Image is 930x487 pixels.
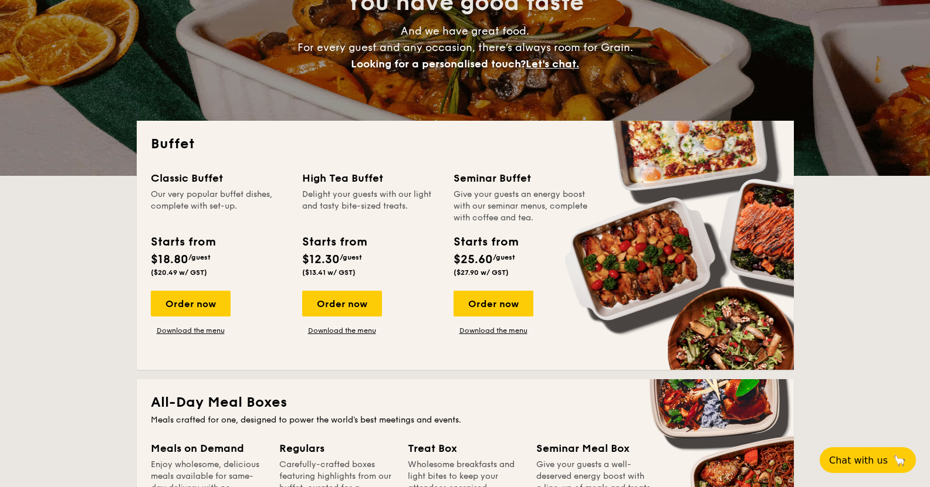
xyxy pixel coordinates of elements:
[151,189,288,224] div: Our very popular buffet dishes, complete with set-up.
[454,233,518,251] div: Starts from
[151,326,231,335] a: Download the menu
[151,233,215,251] div: Starts from
[151,268,207,277] span: ($20.49 w/ GST)
[302,253,340,267] span: $12.30
[188,253,211,261] span: /guest
[302,291,382,316] div: Order now
[151,170,288,186] div: Classic Buffet
[302,326,382,335] a: Download the menu
[493,253,515,261] span: /guest
[454,326,533,335] a: Download the menu
[151,414,780,426] div: Meals crafted for one, designed to power the world's best meetings and events.
[151,291,231,316] div: Order now
[351,57,526,70] span: Looking for a personalised touch?
[151,393,780,412] h2: All-Day Meal Boxes
[829,455,888,466] span: Chat with us
[454,291,533,316] div: Order now
[454,189,591,224] div: Give your guests an energy boost with our seminar menus, complete with coffee and tea.
[151,440,265,457] div: Meals on Demand
[302,189,439,224] div: Delight your guests with our light and tasty bite-sized treats.
[302,268,356,277] span: ($13.41 w/ GST)
[892,454,907,467] span: 🦙
[151,135,780,154] h2: Buffet
[820,447,916,473] button: Chat with us🦙
[454,268,509,277] span: ($27.90 w/ GST)
[340,253,362,261] span: /guest
[408,440,522,457] div: Treat Box
[536,440,651,457] div: Seminar Meal Box
[302,233,366,251] div: Starts from
[297,25,633,70] span: And we have great food. For every guest and any occasion, there’s always room for Grain.
[454,170,591,186] div: Seminar Buffet
[454,253,493,267] span: $25.60
[526,57,579,70] span: Let's chat.
[302,170,439,186] div: High Tea Buffet
[279,440,394,457] div: Regulars
[151,253,188,267] span: $18.80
